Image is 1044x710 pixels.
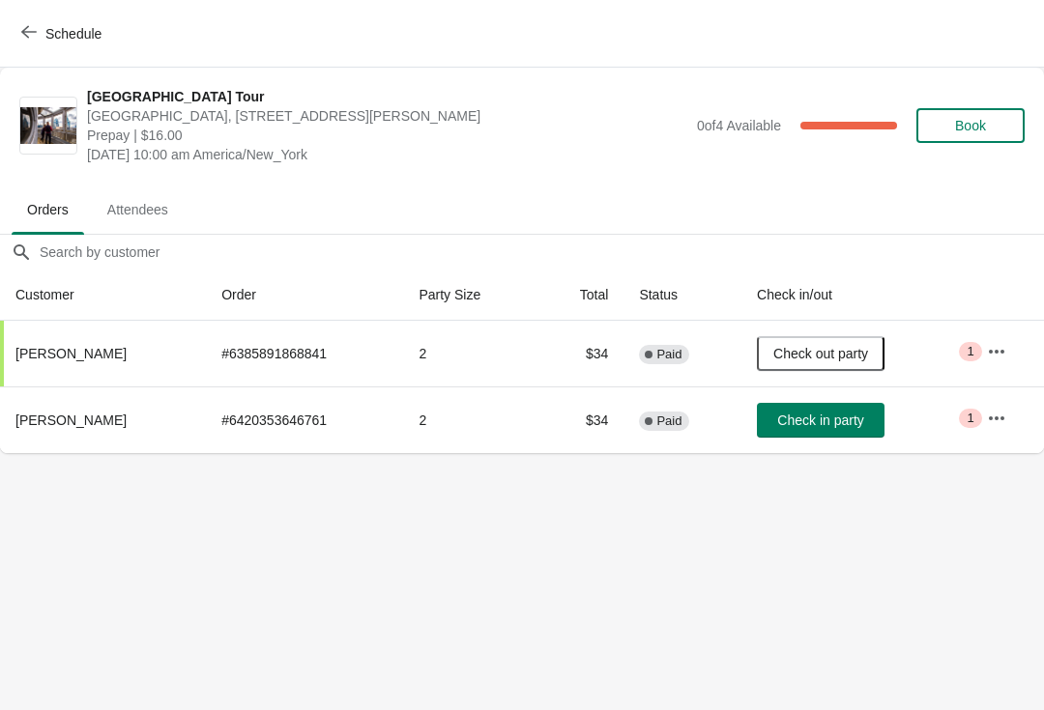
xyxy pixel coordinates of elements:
[45,26,101,42] span: Schedule
[537,321,623,386] td: $34
[87,126,687,145] span: Prepay | $16.00
[15,412,127,428] span: [PERSON_NAME]
[757,336,884,371] button: Check out party
[15,346,127,361] span: [PERSON_NAME]
[757,403,884,438] button: Check in party
[777,412,863,428] span: Check in party
[87,145,687,164] span: [DATE] 10:00 am America/New_York
[403,321,537,386] td: 2
[916,108,1025,143] button: Book
[87,87,687,106] span: [GEOGRAPHIC_DATA] Tour
[741,270,971,321] th: Check in/out
[697,118,781,133] span: 0 of 4 Available
[656,347,681,362] span: Paid
[967,411,973,426] span: 1
[773,346,868,361] span: Check out party
[537,270,623,321] th: Total
[955,118,986,133] span: Book
[403,386,537,453] td: 2
[537,386,623,453] td: $34
[206,321,403,386] td: # 6385891868841
[206,270,403,321] th: Order
[403,270,537,321] th: Party Size
[92,192,184,227] span: Attendees
[87,106,687,126] span: [GEOGRAPHIC_DATA], [STREET_ADDRESS][PERSON_NAME]
[20,107,76,145] img: City Hall Tower Tour
[10,16,117,51] button: Schedule
[12,192,84,227] span: Orders
[623,270,741,321] th: Status
[967,344,973,359] span: 1
[39,235,1044,270] input: Search by customer
[206,386,403,453] td: # 6420353646761
[656,413,681,429] span: Paid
